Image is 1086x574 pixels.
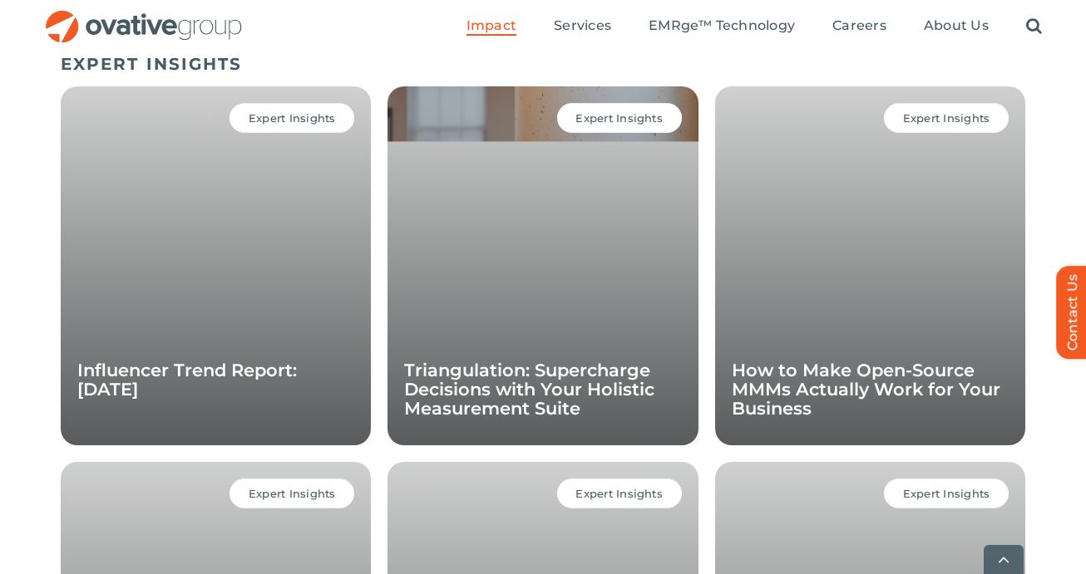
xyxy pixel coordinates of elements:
[61,54,1025,74] h5: EXPERT INSIGHTS
[924,17,989,36] a: About Us
[732,360,1000,419] a: How to Make Open-Source MMMs Actually Work for Your Business
[466,17,516,36] a: Impact
[404,360,654,419] a: Triangulation: Supercharge Decisions with Your Holistic Measurement Suite
[649,17,795,34] span: EMRge™ Technology
[649,17,795,36] a: EMRge™ Technology
[1026,17,1042,36] a: Search
[44,8,244,24] a: OG_Full_horizontal_RGB
[832,17,886,34] span: Careers
[924,17,989,34] span: About Us
[554,17,611,36] a: Services
[77,360,297,400] a: Influencer Trend Report: [DATE]
[832,17,886,36] a: Careers
[466,17,516,34] span: Impact
[554,17,611,34] span: Services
